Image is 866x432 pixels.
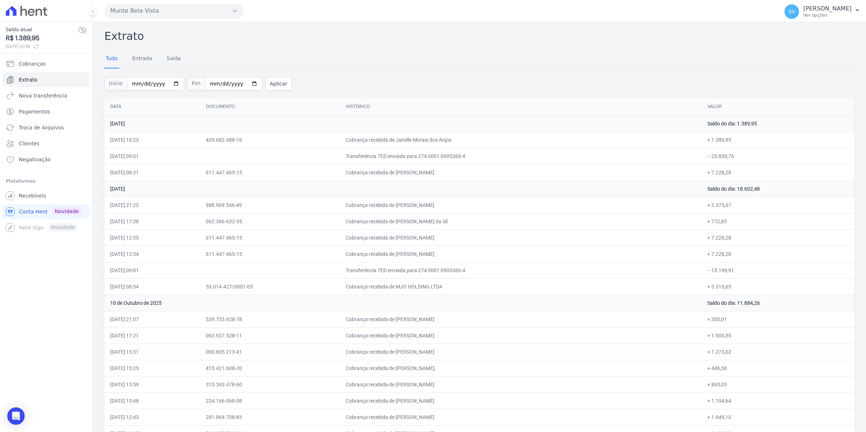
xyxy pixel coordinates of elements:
td: Cobrança recebida de [PERSON_NAME] [340,311,701,327]
td: + 1.649,10 [701,409,854,425]
span: Recebíveis [19,192,46,199]
td: 415.421.608-20 [200,360,340,376]
td: 611.447.465-15 [200,246,340,262]
td: Cobrança recebida de MJO HOLDING LTDA [340,278,701,295]
td: − 25.830,76 [701,148,854,164]
span: Clientes [19,140,39,147]
td: + 350,01 [701,311,854,327]
span: Pagamentos [19,108,50,115]
span: [DATE] 10:48 [6,43,78,50]
span: Conta Hent [19,208,47,215]
td: [DATE] 09:01 [104,262,200,278]
p: Ver opções [803,12,852,18]
nav: Sidebar [6,57,87,235]
a: Conta Hent Novidade [3,204,89,219]
td: Cobrança recebida de [PERSON_NAME] [340,229,701,246]
td: Cobrança recebida de [PERSON_NAME] [340,246,701,262]
td: [DATE] 08:31 [104,164,200,180]
td: [DATE] [104,180,701,197]
td: + 7.228,28 [701,229,854,246]
td: [DATE] 08:54 [104,278,200,295]
button: SV [PERSON_NAME] Ver opções [779,1,866,22]
td: + 865,03 [701,376,854,392]
span: Troca de Arquivos [19,124,64,131]
td: 000.605.213-41 [200,344,340,360]
td: 988.969.546-49 [200,197,340,213]
td: [DATE] 13:48 [104,392,200,409]
td: [DATE] 15:31 [104,344,200,360]
th: Data [104,98,200,116]
td: Cobrança recebida de [PERSON_NAME] [340,197,701,213]
a: Entrada [131,50,154,68]
td: 435.682.488-16 [200,132,340,148]
td: − 15.199,91 [701,262,854,278]
td: + 1.273,02 [701,344,854,360]
a: Saída [165,50,182,68]
td: [DATE] 10:23 [104,132,200,148]
td: + 446,50 [701,360,854,376]
span: Fim [187,77,205,91]
th: Valor [701,98,854,116]
td: Cobrança recebida de [PERSON_NAME] [340,164,701,180]
p: [PERSON_NAME] [803,5,852,12]
td: Cobrança recebida de Jamille Morais dos Anjos [340,132,701,148]
td: [DATE] 21:23 [104,197,200,213]
a: Tudo [104,50,119,68]
a: Pagamentos [3,104,89,119]
td: + 3.373,07 [701,197,854,213]
td: [DATE] 12:35 [104,229,200,246]
span: Cobranças [19,60,46,67]
span: Nova transferência [19,92,67,99]
td: Cobrança recebida de [PERSON_NAME], [340,360,701,376]
td: + 7.228,28 [701,164,854,180]
a: Nova transferência [3,88,89,103]
td: + 772,85 [701,213,854,229]
span: Novidade [52,207,82,215]
span: Negativação [19,156,51,163]
span: R$ 1.389,95 [6,33,78,43]
a: Cobranças [3,57,89,71]
td: Cobrança recebida de [PERSON_NAME] da Sil [340,213,701,229]
td: [DATE] 13:59 [104,376,200,392]
a: Extrato [3,72,89,87]
td: Saldo do dia: 11.884,26 [701,295,854,311]
td: Transferência TED enviada para 274 0001 0905360-4 [340,262,701,278]
td: [DATE] 12:34 [104,246,200,262]
td: 062.386.632-35 [200,213,340,229]
td: Saldo do dia: 1.389,95 [701,115,854,132]
td: 315.343.478-60 [200,376,340,392]
td: Cobrança recebida de [PERSON_NAME] [340,392,701,409]
th: Documento [200,98,340,116]
span: Início [104,77,127,91]
a: Clientes [3,136,89,151]
td: 10 de Outubro de 2025 [104,295,701,311]
a: Recebíveis [3,188,89,203]
td: Cobrança recebida de [PERSON_NAME] [340,409,701,425]
td: [DATE] 17:38 [104,213,200,229]
td: + 1.500,55 [701,327,854,344]
td: [DATE] 21:07 [104,311,200,327]
td: + 1.389,95 [701,132,854,148]
td: 53.014.427/0001-05 [200,278,340,295]
a: Negativação [3,152,89,167]
span: Saldo atual [6,26,78,33]
td: 224.166.068-08 [200,392,340,409]
h2: Extrato [104,28,854,44]
button: Munte Bela Vista [104,4,243,18]
td: 539.753.928-78 [200,311,340,327]
td: Cobrança recebida de [PERSON_NAME] [340,376,701,392]
span: Extrato [19,76,37,83]
a: Troca de Arquivos [3,120,89,135]
div: Open Intercom Messenger [7,407,25,425]
td: 611.447.465-15 [200,164,340,180]
th: Histórico [340,98,701,116]
td: Transferência TED enviada para 274 0001 0905360-4 [340,148,701,164]
td: 063.927.528-11 [200,327,340,344]
span: SV [788,9,795,14]
td: [DATE] 12:43 [104,409,200,425]
td: [DATE] 15:25 [104,360,200,376]
td: + 3.315,65 [701,278,854,295]
button: Aplicar [265,77,292,91]
td: Saldo do dia: 18.602,48 [701,180,854,197]
td: + 1.194,64 [701,392,854,409]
